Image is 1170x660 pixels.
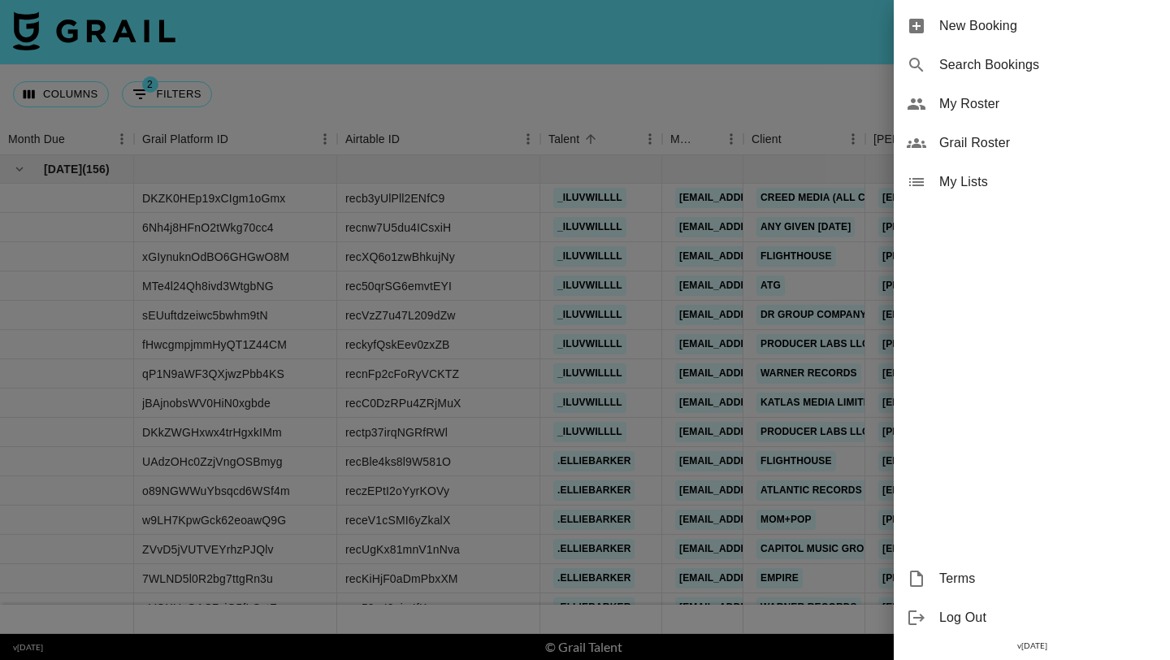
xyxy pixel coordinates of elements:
[939,55,1157,75] span: Search Bookings
[939,94,1157,114] span: My Roster
[939,133,1157,153] span: Grail Roster
[894,559,1170,598] div: Terms
[939,16,1157,36] span: New Booking
[894,598,1170,637] div: Log Out
[894,85,1170,124] div: My Roster
[939,569,1157,588] span: Terms
[939,608,1157,627] span: Log Out
[894,637,1170,654] div: v [DATE]
[894,163,1170,202] div: My Lists
[894,124,1170,163] div: Grail Roster
[939,172,1157,192] span: My Lists
[894,46,1170,85] div: Search Bookings
[894,7,1170,46] div: New Booking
